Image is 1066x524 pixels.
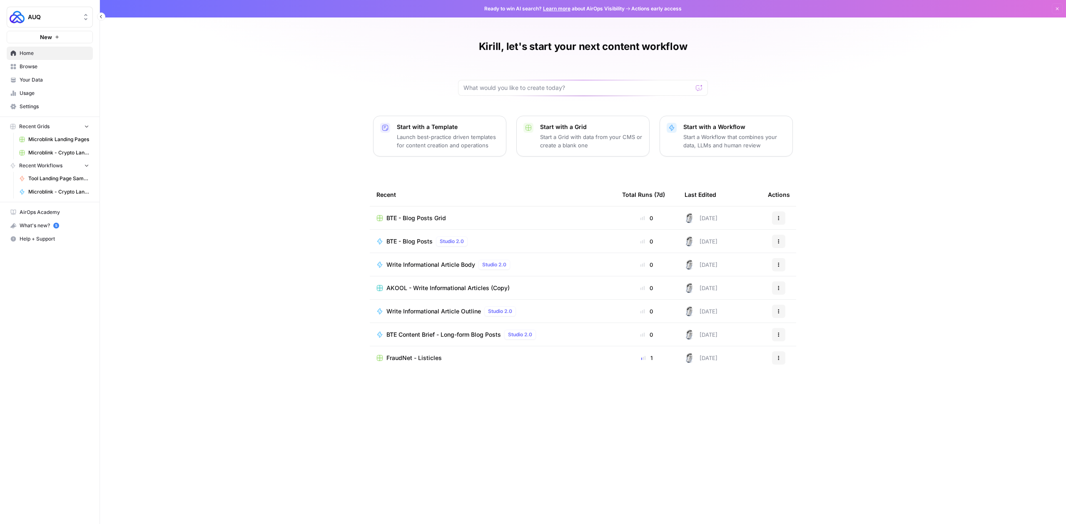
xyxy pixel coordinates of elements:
span: Actions early access [631,5,682,12]
span: Tool Landing Page Sample - AB [28,175,89,182]
a: Write Informational Article OutlineStudio 2.0 [376,306,609,316]
span: Usage [20,89,89,97]
div: [DATE] [685,330,717,340]
a: FraudNet - Listicles [376,354,609,362]
button: What's new? 5 [7,219,93,232]
a: Home [7,47,93,60]
a: BTE - Blog PostsStudio 2.0 [376,236,609,246]
p: Start with a Template [397,123,499,131]
span: Microblink - Crypto Landing Page Grid [28,149,89,156]
span: Microblink - Crypto Landing Page [28,188,89,196]
span: Help + Support [20,235,89,243]
img: 28dbpmxwbe1lgts1kkshuof3rm4g [685,353,695,363]
div: 1 [622,354,671,362]
span: Studio 2.0 [440,238,464,245]
div: [DATE] [685,260,717,270]
div: 0 [622,261,671,269]
button: Start with a TemplateLaunch best-practice driven templates for content creation and operations [373,116,506,156]
a: 5 [53,223,59,228]
img: 28dbpmxwbe1lgts1kkshuof3rm4g [685,260,695,270]
a: Microblink - Crypto Landing Page Grid [15,146,93,159]
span: Recent Workflows [19,162,62,169]
p: Launch best-practice driven templates for content creation and operations [397,133,499,149]
a: Your Data [7,73,93,87]
div: 0 [622,284,671,292]
span: Write Informational Article Outline [386,307,481,315]
span: Recent Grids [19,123,50,130]
img: 28dbpmxwbe1lgts1kkshuof3rm4g [685,306,695,316]
a: BTE - Blog Posts Grid [376,214,609,222]
input: What would you like to create today? [463,84,692,92]
a: Tool Landing Page Sample - AB [15,172,93,185]
div: 0 [622,330,671,339]
div: 0 [622,307,671,315]
span: Your Data [20,76,89,84]
button: Help + Support [7,232,93,246]
img: 28dbpmxwbe1lgts1kkshuof3rm4g [685,330,695,340]
span: AKOOL - Write Informational Articles (Copy) [386,284,510,292]
span: Ready to win AI search? about AirOps Visibility [484,5,625,12]
a: AirOps Academy [7,206,93,219]
span: FraudNet - Listicles [386,354,442,362]
button: Recent Workflows [7,159,93,172]
div: 0 [622,237,671,246]
div: [DATE] [685,306,717,316]
p: Start a Workflow that combines your data, LLMs and human review [683,133,786,149]
img: 28dbpmxwbe1lgts1kkshuof3rm4g [685,213,695,223]
span: Studio 2.0 [508,331,532,338]
div: What's new? [7,219,92,232]
button: Start with a GridStart a Grid with data from your CMS or create a blank one [516,116,650,156]
a: Microblink Landing Pages [15,133,93,146]
button: New [7,31,93,43]
a: Learn more [543,5,570,12]
span: BTE Content Brief - Long-form Blog Posts [386,330,501,339]
div: [DATE] [685,213,717,223]
p: Start with a Grid [540,123,643,131]
p: Start with a Workflow [683,123,786,131]
div: [DATE] [685,283,717,293]
a: AKOOL - Write Informational Articles (Copy) [376,284,609,292]
span: New [40,33,52,41]
img: AUQ Logo [10,10,25,25]
div: Actions [768,183,790,206]
span: Home [20,50,89,57]
span: Studio 2.0 [482,261,506,268]
button: Workspace: AUQ [7,7,93,27]
div: 0 [622,214,671,222]
span: Microblink Landing Pages [28,136,89,143]
div: [DATE] [685,236,717,246]
span: Settings [20,103,89,110]
a: Settings [7,100,93,113]
a: Usage [7,87,93,100]
div: Recent [376,183,609,206]
img: 28dbpmxwbe1lgts1kkshuof3rm4g [685,283,695,293]
div: Total Runs (7d) [622,183,665,206]
span: BTE - Blog Posts [386,237,433,246]
span: AirOps Academy [20,209,89,216]
button: Start with a WorkflowStart a Workflow that combines your data, LLMs and human review [660,116,793,156]
a: Write Informational Article BodyStudio 2.0 [376,260,609,270]
text: 5 [55,224,57,228]
span: Browse [20,63,89,70]
button: Recent Grids [7,120,93,133]
span: Write Informational Article Body [386,261,475,269]
div: Last Edited [685,183,716,206]
a: BTE Content Brief - Long-form Blog PostsStudio 2.0 [376,330,609,340]
p: Start a Grid with data from your CMS or create a blank one [540,133,643,149]
span: AUQ [28,13,78,21]
img: 28dbpmxwbe1lgts1kkshuof3rm4g [685,236,695,246]
div: [DATE] [685,353,717,363]
span: Studio 2.0 [488,308,512,315]
h1: Kirill, let's start your next content workflow [479,40,687,53]
span: BTE - Blog Posts Grid [386,214,446,222]
a: Microblink - Crypto Landing Page [15,185,93,199]
a: Browse [7,60,93,73]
